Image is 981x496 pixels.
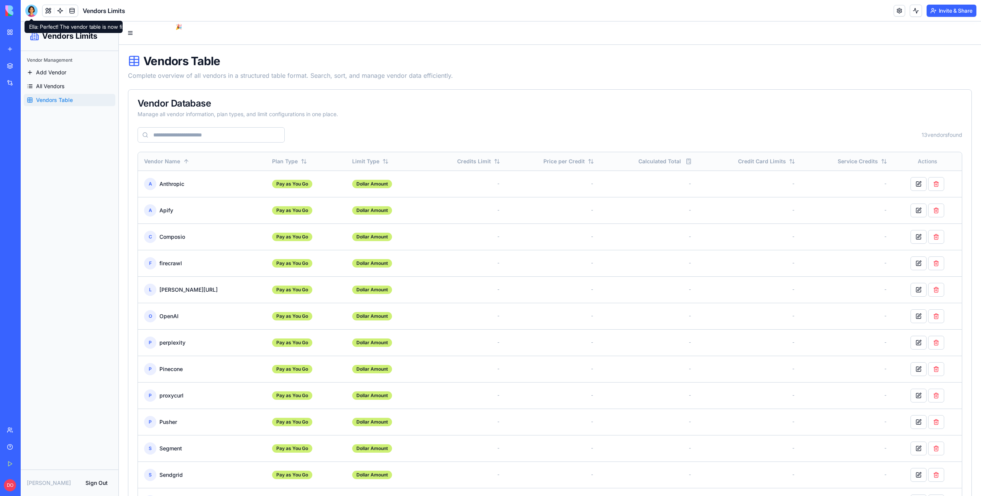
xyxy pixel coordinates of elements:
span: S [128,424,131,430]
span: - [863,159,866,166]
div: Dollar Amount [331,238,371,246]
span: C [128,212,131,218]
span: - [570,265,573,271]
span: O [128,292,131,298]
span: P [128,345,131,351]
button: Limit Type [331,136,368,144]
span: - [668,345,671,351]
span: - [668,371,671,377]
span: - [771,159,774,166]
span: - [570,371,573,377]
div: Pay as You Go [251,185,292,193]
span: - [476,397,479,404]
span: A [128,159,131,166]
span: - [476,424,479,430]
button: Invite & Share [927,5,976,17]
span: - [668,186,671,192]
span: - [570,292,573,298]
div: Pay as You Go [251,343,292,352]
div: Apify [123,183,239,195]
span: - [771,450,774,457]
span: - [570,239,573,245]
span: - [570,186,573,192]
span: Vendors Limits [83,6,125,15]
div: Dollar Amount [331,449,371,458]
div: Dollar Amount [331,264,371,273]
span: - [863,371,866,377]
button: Credit Card Limits [717,136,774,144]
span: - [863,239,866,245]
span: - [863,212,866,218]
div: Pay as You Go [251,158,292,167]
span: - [570,212,573,218]
span: - [570,424,573,430]
div: Pay as You Go [251,423,292,431]
div: Dollar Amount [331,423,371,431]
span: - [476,239,479,245]
a: Vendors Table [3,72,95,85]
span: - [863,424,866,430]
div: Dollar Amount [331,158,371,167]
div: [PERSON_NAME][URL] [123,262,239,274]
span: DO [4,479,16,491]
div: Dollar Amount [331,317,371,325]
th: Actions [873,131,941,149]
span: [PERSON_NAME] [6,458,50,465]
span: - [668,424,671,430]
button: Sign Out [60,455,92,468]
div: Dollar Amount [331,185,371,193]
span: - [863,265,866,271]
span: - [570,345,573,351]
span: Add Vendor [15,47,46,55]
span: - [476,450,479,457]
span: - [570,159,573,166]
div: Pay as You Go [251,449,292,458]
span: L [128,265,131,271]
span: - [771,239,774,245]
a: All Vendors [3,59,95,71]
button: Service Credits [817,136,866,144]
div: Vendor Management [3,33,95,45]
span: All Vendors [15,61,44,69]
div: Dollar Amount [331,211,371,220]
span: - [668,318,671,324]
span: - [863,345,866,351]
div: Pay as You Go [251,370,292,378]
div: 13 vendor s found [901,110,942,117]
div: firecrawl [123,236,239,248]
span: S [128,450,131,457]
div: Dollar Amount [331,396,371,405]
div: Pay as You Go [251,264,292,273]
span: - [476,265,479,271]
span: - [476,345,479,351]
span: - [570,318,573,324]
div: Manage all vendor information, plan types, and limit configurations in one place. [117,89,942,97]
div: Vendor Database [117,77,942,87]
span: - [668,450,671,457]
span: P [128,397,131,404]
div: Dollar Amount [331,291,371,299]
span: - [771,265,774,271]
div: Pay as You Go [251,238,292,246]
div: Pay as You Go [251,211,292,220]
img: logo [5,5,53,16]
span: - [771,371,774,377]
div: Composio [123,209,239,222]
div: Dollar Amount [331,370,371,378]
span: - [570,450,573,457]
span: F [128,239,131,245]
div: Pay as You Go [251,291,292,299]
span: - [771,318,774,324]
span: - [668,239,671,245]
span: - [476,212,479,218]
span: - [863,318,866,324]
span: - [771,424,774,430]
div: tavily [123,474,239,486]
div: Pay as You Go [251,317,292,325]
span: - [771,292,774,298]
span: A [128,186,131,192]
p: Complete overview of all vendors in a structured table format. Search, sort, and manage vendor da... [107,49,951,59]
button: Credits Limit [436,136,479,144]
span: - [771,397,774,404]
span: - [476,292,479,298]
